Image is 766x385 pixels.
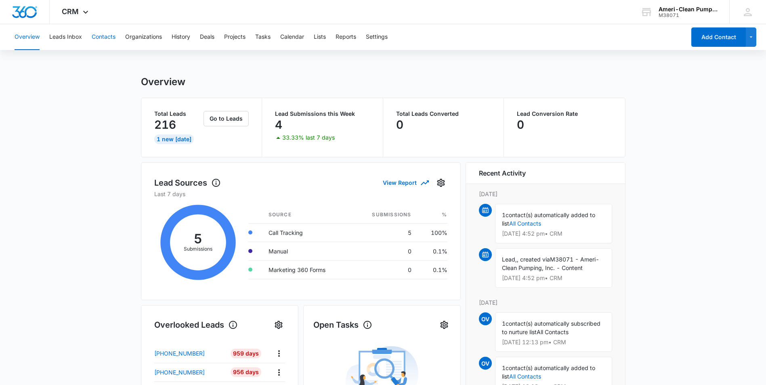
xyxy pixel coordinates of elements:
span: 1 [502,211,506,218]
button: Settings [434,176,447,189]
p: [PHONE_NUMBER] [154,349,205,358]
div: 956 Days [231,367,261,377]
div: 959 Days [231,349,261,358]
td: 100% [418,223,447,242]
p: [DATE] [479,190,612,198]
h1: Overlooked Leads [154,319,238,331]
h1: Overview [141,76,185,88]
p: Total Leads [154,111,202,117]
p: 0 [396,118,403,131]
button: Overview [15,24,40,50]
p: 0 [517,118,524,131]
a: Go to Leads [204,115,249,122]
p: [DATE] [479,298,612,307]
span: CRM [62,7,79,16]
span: contact(s) automatically subscribed to nurture list [502,320,600,335]
span: contact(s) automatically added to list [502,211,595,227]
div: 1 New [DATE] [154,134,194,144]
span: contact(s) automatically added to list [502,364,595,380]
div: account name [659,6,718,13]
td: 0.1% [418,260,447,279]
p: Lead Conversion Rate [517,111,612,117]
td: Marketing 360 Forms [262,260,351,279]
h1: Open Tasks [313,319,372,331]
button: History [172,24,190,50]
p: [DATE] 12:13 pm • CRM [502,339,605,345]
h6: Recent Activity [479,168,526,178]
button: Settings [272,318,285,331]
span: 1 [502,320,506,327]
button: Go to Leads [204,111,249,126]
span: OV [479,312,492,325]
button: Actions [273,366,285,379]
p: Last 7 days [154,190,447,198]
span: OV [479,357,492,370]
span: 1 [502,364,506,371]
button: Organizations [125,24,162,50]
button: Settings [366,24,388,50]
p: Total Leads Converted [396,111,491,117]
button: Contacts [92,24,115,50]
p: [PHONE_NUMBER] [154,368,205,377]
button: Deals [200,24,214,50]
span: , created via [517,256,550,263]
span: Lead, [502,256,517,263]
button: View Report [383,176,428,190]
th: Source [262,206,351,224]
a: [PHONE_NUMBER] [154,349,225,358]
button: Settings [438,318,451,331]
p: [DATE] 4:52 pm • CRM [502,231,605,236]
div: account id [659,13,718,18]
button: Lists [314,24,326,50]
button: Add Contact [691,27,746,47]
td: 0 [351,260,418,279]
button: Calendar [280,24,304,50]
a: [PHONE_NUMBER] [154,368,225,377]
td: 0 [351,242,418,260]
span: All Contacts [537,329,569,335]
p: 216 [154,118,176,131]
button: Tasks [255,24,271,50]
p: 33.33% last 7 days [282,135,335,140]
button: Projects [224,24,246,50]
span: M38071 - Ameri-Clean Pumping, Inc. - Content [502,256,599,271]
p: [DATE] 4:52 pm • CRM [502,275,605,281]
td: Call Tracking [262,223,351,242]
td: 0.1% [418,242,447,260]
th: Submissions [351,206,418,224]
td: 5 [351,223,418,242]
button: Reports [336,24,356,50]
h1: Lead Sources [154,177,221,189]
th: % [418,206,447,224]
p: 4 [275,118,282,131]
td: Manual [262,242,351,260]
button: Actions [273,347,285,360]
a: All Contacts [509,373,541,380]
p: Lead Submissions this Week [275,111,370,117]
button: Leads Inbox [49,24,82,50]
a: All Contacts [509,220,541,227]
